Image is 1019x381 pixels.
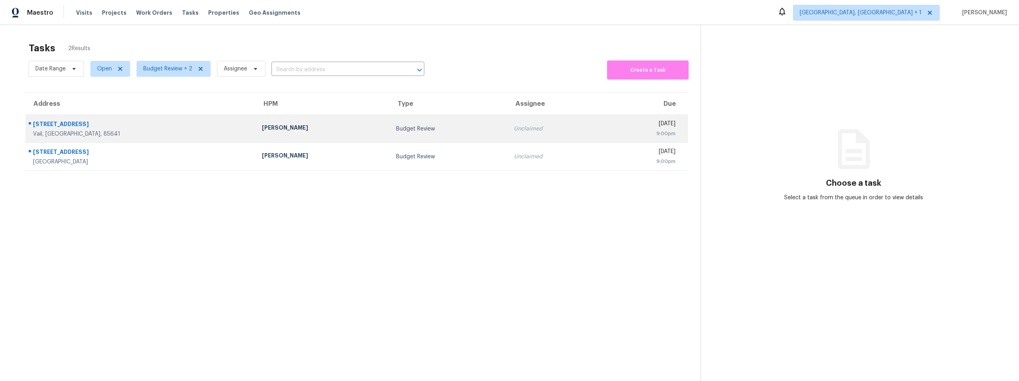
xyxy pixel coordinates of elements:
div: [PERSON_NAME] [262,124,383,134]
span: Maestro [27,9,53,17]
span: Geo Assignments [249,9,301,17]
div: Unclaimed [514,125,595,133]
div: Budget Review [396,153,501,161]
div: [GEOGRAPHIC_DATA] [33,158,249,166]
button: Create a Task [607,60,689,80]
span: Properties [208,9,239,17]
div: Budget Review [396,125,501,133]
div: [DATE] [608,148,675,157]
div: [STREET_ADDRESS] [33,120,249,130]
th: Address [25,93,256,115]
span: 2 Results [68,45,90,52]
span: Work Orders [136,9,172,17]
span: [PERSON_NAME] [959,9,1007,17]
div: 9:00pm [608,157,675,165]
th: Type [390,93,508,115]
span: Create a Task [611,66,685,75]
div: [STREET_ADDRESS] [33,148,249,158]
div: Unclaimed [514,153,595,161]
span: [GEOGRAPHIC_DATA], [GEOGRAPHIC_DATA] + 1 [800,9,921,17]
th: HPM [256,93,390,115]
h3: Choose a task [826,179,881,187]
h2: Tasks [29,44,55,52]
div: Select a task from the queue in order to view details [777,194,930,202]
div: [PERSON_NAME] [262,152,383,161]
button: Open [414,64,425,76]
div: 9:00pm [608,130,675,138]
span: Open [97,65,112,73]
th: Assignee [508,93,602,115]
input: Search by address [271,64,402,76]
div: [DATE] [608,120,675,130]
span: Tasks [182,10,199,16]
th: Due [602,93,688,115]
span: Visits [76,9,92,17]
span: Projects [102,9,127,17]
span: Date Range [35,65,66,73]
div: Vail, [GEOGRAPHIC_DATA], 85641 [33,130,249,138]
span: Budget Review + 2 [143,65,192,73]
span: Assignee [224,65,247,73]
